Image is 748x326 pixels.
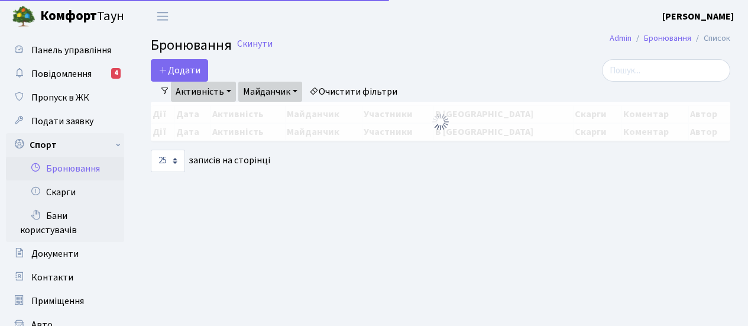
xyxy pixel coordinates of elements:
[305,82,402,102] a: Очистити фільтри
[6,242,124,266] a: Документи
[148,7,177,26] button: Переключити навігацію
[31,247,79,260] span: Документи
[602,59,730,82] input: Пошук...
[151,35,232,56] span: Бронювання
[6,38,124,62] a: Панель управління
[592,26,748,51] nav: breadcrumb
[6,133,124,157] a: Спорт
[644,32,691,44] a: Бронювання
[40,7,97,25] b: Комфорт
[662,9,734,24] a: [PERSON_NAME]
[31,67,92,80] span: Повідомлення
[6,289,124,313] a: Приміщення
[691,32,730,45] li: Список
[6,180,124,204] a: Скарги
[238,82,302,102] a: Майданчик
[12,5,35,28] img: logo.png
[6,109,124,133] a: Подати заявку
[6,204,124,242] a: Бани користувачів
[151,150,270,172] label: записів на сторінці
[431,112,450,131] img: Обробка...
[151,150,185,172] select: записів на сторінці
[6,157,124,180] a: Бронювання
[31,44,111,57] span: Панель управління
[610,32,632,44] a: Admin
[31,271,73,284] span: Контакти
[6,86,124,109] a: Пропуск в ЖК
[31,91,89,104] span: Пропуск в ЖК
[111,68,121,79] div: 4
[31,295,84,308] span: Приміщення
[6,266,124,289] a: Контакти
[171,82,236,102] a: Активність
[40,7,124,27] span: Таун
[662,10,734,23] b: [PERSON_NAME]
[31,115,93,128] span: Подати заявку
[151,59,208,82] button: Додати
[237,38,273,50] a: Скинути
[6,62,124,86] a: Повідомлення4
